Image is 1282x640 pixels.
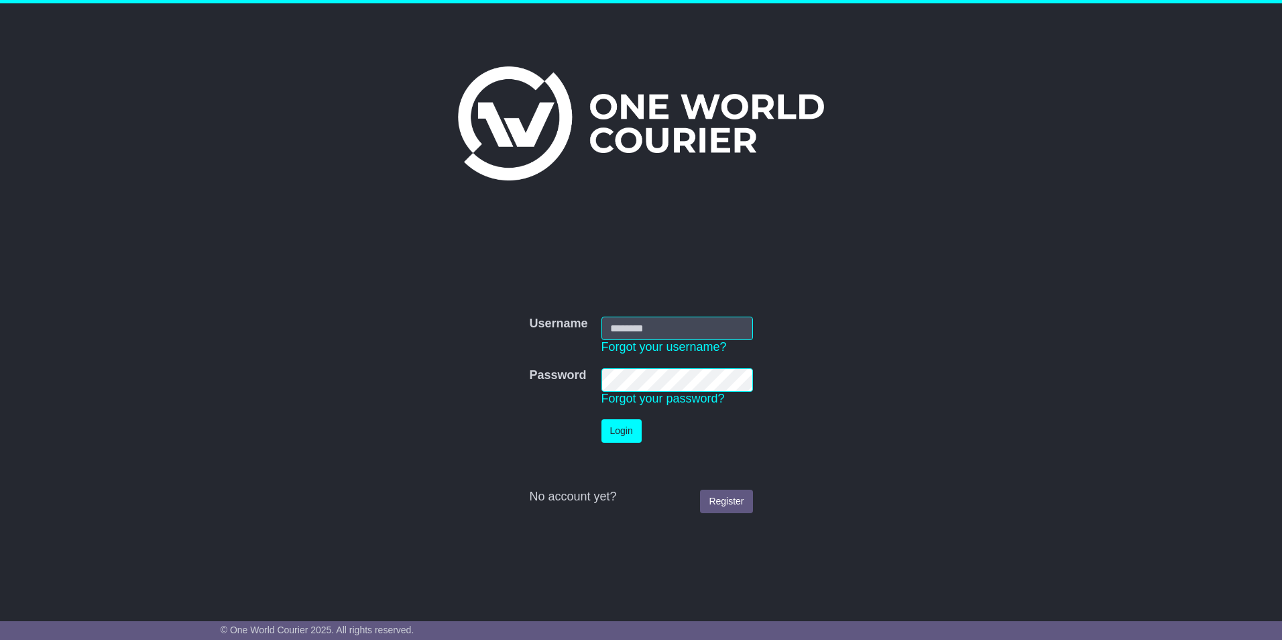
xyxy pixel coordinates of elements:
a: Forgot your username? [601,340,727,354]
label: Password [529,368,586,383]
span: © One World Courier 2025. All rights reserved. [221,625,414,635]
img: One World [458,66,824,180]
button: Login [601,419,642,443]
a: Forgot your password? [601,392,725,405]
a: Register [700,490,752,513]
label: Username [529,317,587,331]
div: No account yet? [529,490,752,504]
